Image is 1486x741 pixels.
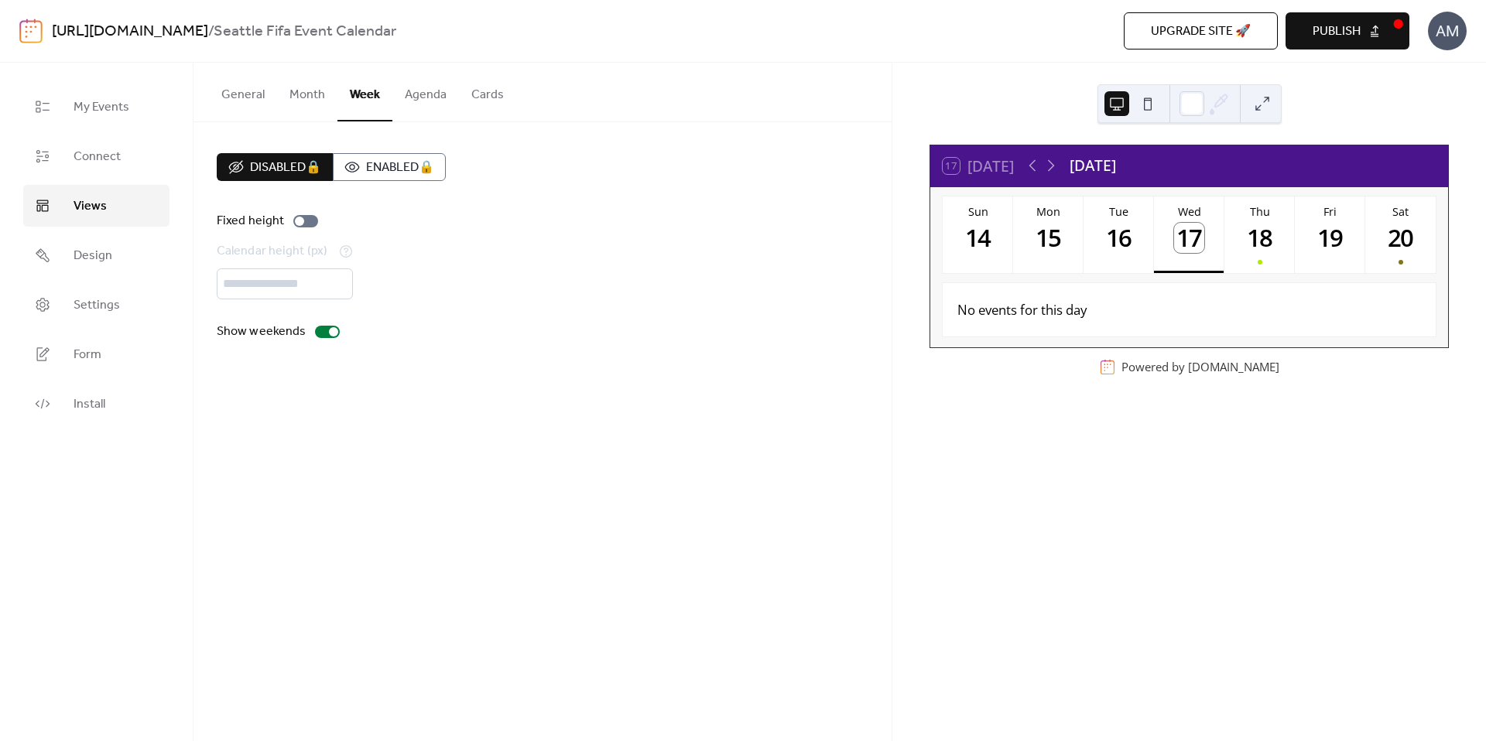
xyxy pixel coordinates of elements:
button: Week [337,63,392,121]
b: Seattle Fifa Event Calendar [214,17,396,46]
a: Form [23,333,169,375]
button: Sun14 [943,196,1013,273]
a: Settings [23,284,169,326]
a: Views [23,185,169,227]
div: 18 [1245,223,1275,253]
button: Tue16 [1084,196,1154,273]
button: Publish [1286,12,1409,50]
div: No events for this day [945,290,1433,330]
div: 15 [1033,223,1063,253]
a: [DOMAIN_NAME] [1188,359,1279,374]
div: 20 [1385,223,1416,253]
span: Connect [74,148,121,166]
span: Settings [74,296,120,315]
button: Month [277,63,337,120]
a: My Events [23,86,169,128]
div: 19 [1315,223,1345,253]
div: Powered by [1121,359,1279,374]
button: Thu18 [1224,196,1295,273]
button: General [209,63,277,120]
div: Thu [1229,204,1290,219]
div: [DATE] [1070,155,1116,177]
button: Cards [459,63,516,120]
span: My Events [74,98,129,117]
b: / [208,17,214,46]
div: AM [1428,12,1467,50]
button: Fri19 [1295,196,1365,273]
a: Design [23,234,169,276]
div: Fixed height [217,212,284,230]
button: Mon15 [1013,196,1084,273]
div: Fri [1299,204,1361,219]
a: Connect [23,135,169,177]
a: [URL][DOMAIN_NAME] [52,17,208,46]
div: Show weekends [217,323,306,341]
span: Views [74,197,107,216]
div: Mon [1018,204,1079,219]
button: Wed17 [1154,196,1224,273]
span: Form [74,346,101,364]
div: Wed [1159,204,1220,219]
div: Sat [1370,204,1431,219]
div: 17 [1174,223,1204,253]
div: 14 [963,223,993,253]
button: Agenda [392,63,459,120]
img: logo [19,19,43,43]
span: Upgrade site 🚀 [1151,22,1251,41]
button: Sat20 [1365,196,1436,273]
a: Install [23,383,169,425]
div: 16 [1104,223,1134,253]
span: Publish [1313,22,1361,41]
span: Design [74,247,112,265]
div: Tue [1088,204,1149,219]
span: Install [74,395,105,414]
button: Upgrade site 🚀 [1124,12,1278,50]
div: Sun [947,204,1008,219]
